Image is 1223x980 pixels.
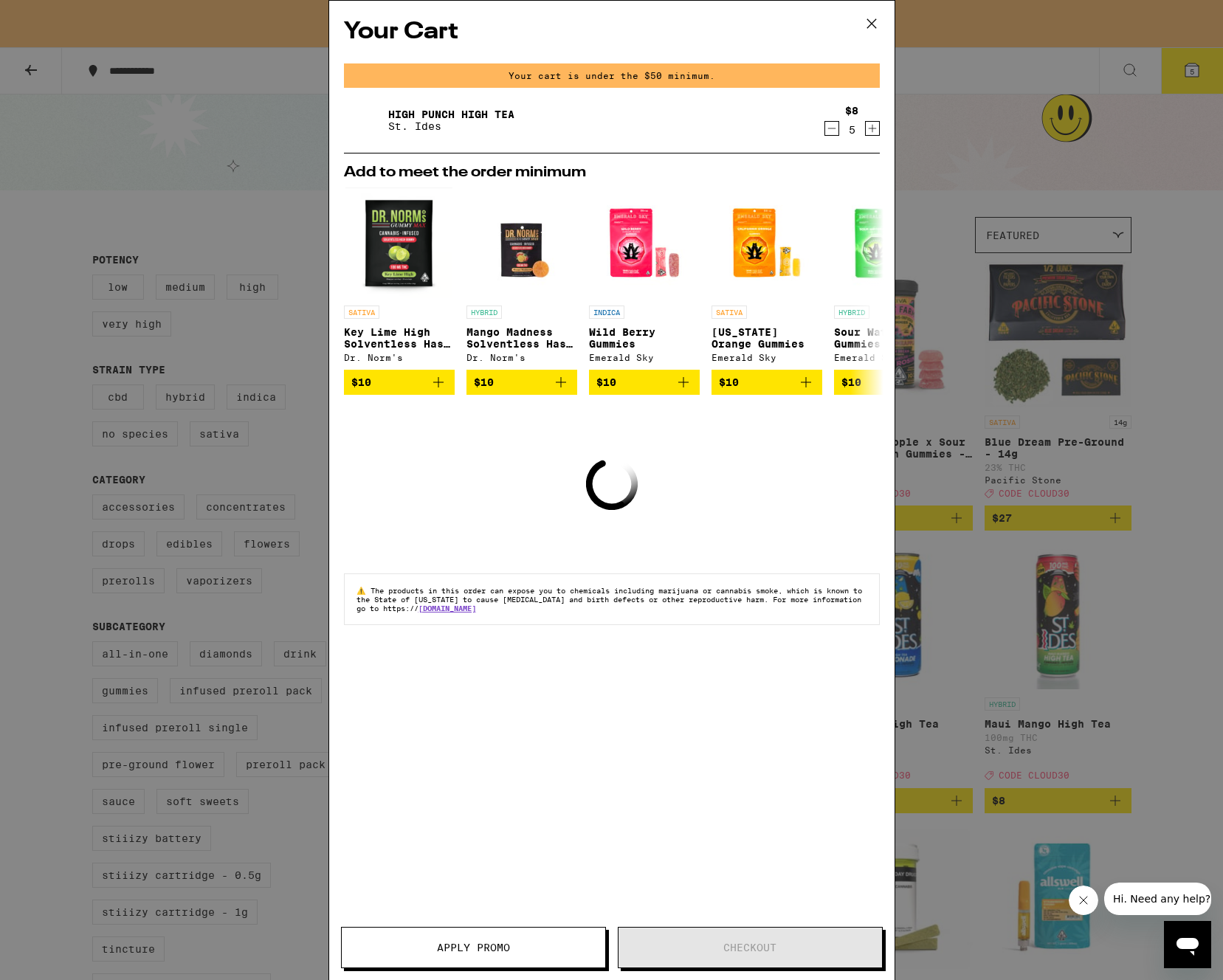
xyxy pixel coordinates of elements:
[834,326,945,350] p: Sour Watermelon Gummies
[834,370,945,395] button: Add to bag
[344,306,379,319] p: SATIVA
[589,187,700,298] img: Emerald Sky - Wild Berry Gummies
[437,942,510,953] span: Apply Promo
[1164,921,1211,968] iframe: Button to launch messaging window
[418,604,476,612] a: [DOMAIN_NAME]
[618,927,883,968] button: Checkout
[344,165,880,180] h2: Add to meet the order minimum
[845,124,858,136] div: 5
[344,326,455,350] p: Key Lime High Solventless Hash Gummy
[712,326,822,350] p: [US_STATE] Orange Gummies
[589,370,700,395] button: Add to bag
[356,586,371,595] span: ⚠️
[719,376,739,388] span: $10
[589,187,700,370] a: Open page for Wild Berry Gummies from Emerald Sky
[466,187,577,370] a: Open page for Mango Madness Solventless Hash Gummy from Dr. Norm's
[834,306,869,319] p: HYBRID
[344,15,880,49] h2: Your Cart
[596,376,616,388] span: $10
[723,942,776,953] span: Checkout
[344,100,385,141] img: High Punch High Tea
[712,306,747,319] p: SATIVA
[466,187,577,298] img: Dr. Norm's - Mango Madness Solventless Hash Gummy
[1104,883,1211,915] iframe: Message from company
[351,376,371,388] span: $10
[466,353,577,362] div: Dr. Norm's
[834,353,945,362] div: Emerald Sky
[834,187,945,370] a: Open page for Sour Watermelon Gummies from Emerald Sky
[344,187,455,370] a: Open page for Key Lime High Solventless Hash Gummy from Dr. Norm's
[474,376,494,388] span: $10
[466,370,577,395] button: Add to bag
[865,121,880,136] button: Increment
[388,108,514,120] a: High Punch High Tea
[824,121,839,136] button: Decrement
[466,306,502,319] p: HYBRID
[344,370,455,395] button: Add to bag
[589,353,700,362] div: Emerald Sky
[589,326,700,350] p: Wild Berry Gummies
[712,353,822,362] div: Emerald Sky
[344,353,455,362] div: Dr. Norm's
[356,586,862,612] span: The products in this order can expose you to chemicals including marijuana or cannabis smoke, whi...
[1069,886,1098,915] iframe: Close message
[466,326,577,350] p: Mango Madness Solventless Hash Gummy
[589,306,624,319] p: INDICA
[341,927,606,968] button: Apply Promo
[845,105,858,117] div: $8
[388,120,514,132] p: St. Ides
[712,187,822,298] img: Emerald Sky - California Orange Gummies
[345,187,452,298] img: Dr. Norm's - Key Lime High Solventless Hash Gummy
[712,370,822,395] button: Add to bag
[344,63,880,88] div: Your cart is under the $50 minimum.
[834,187,945,298] img: Emerald Sky - Sour Watermelon Gummies
[712,187,822,370] a: Open page for California Orange Gummies from Emerald Sky
[841,376,861,388] span: $10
